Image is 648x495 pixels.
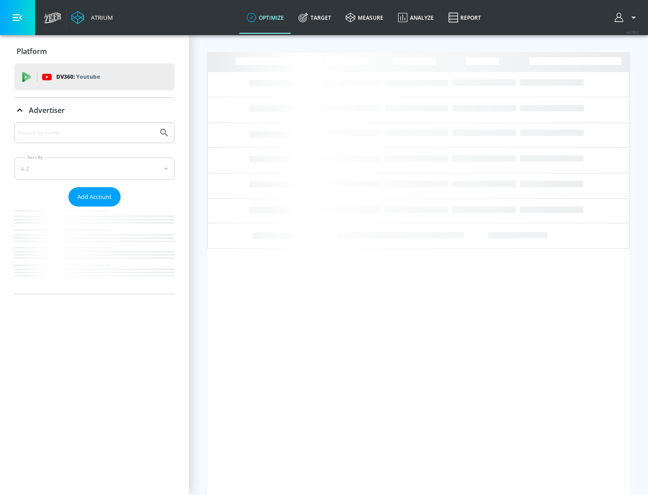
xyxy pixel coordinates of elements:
label: Sort By [26,154,45,160]
a: Atrium [71,11,113,24]
a: Analyze [391,1,441,34]
span: Add Account [77,192,112,202]
div: Platform [14,39,175,64]
p: Youtube [76,72,100,81]
div: DV360: Youtube [14,63,175,90]
p: Platform [17,46,47,56]
button: Add Account [68,187,121,207]
div: Advertiser [14,98,175,123]
a: optimize [239,1,291,34]
nav: list of Advertiser [14,207,175,294]
p: DV360: [56,72,100,82]
input: Search by name [18,127,154,139]
div: A-Z [14,157,175,180]
div: Advertiser [14,122,175,294]
a: Target [291,1,338,34]
a: measure [338,1,391,34]
div: Atrium [87,13,113,22]
span: v 4.28.0 [626,30,639,35]
p: Advertiser [29,105,65,115]
a: Report [441,1,488,34]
